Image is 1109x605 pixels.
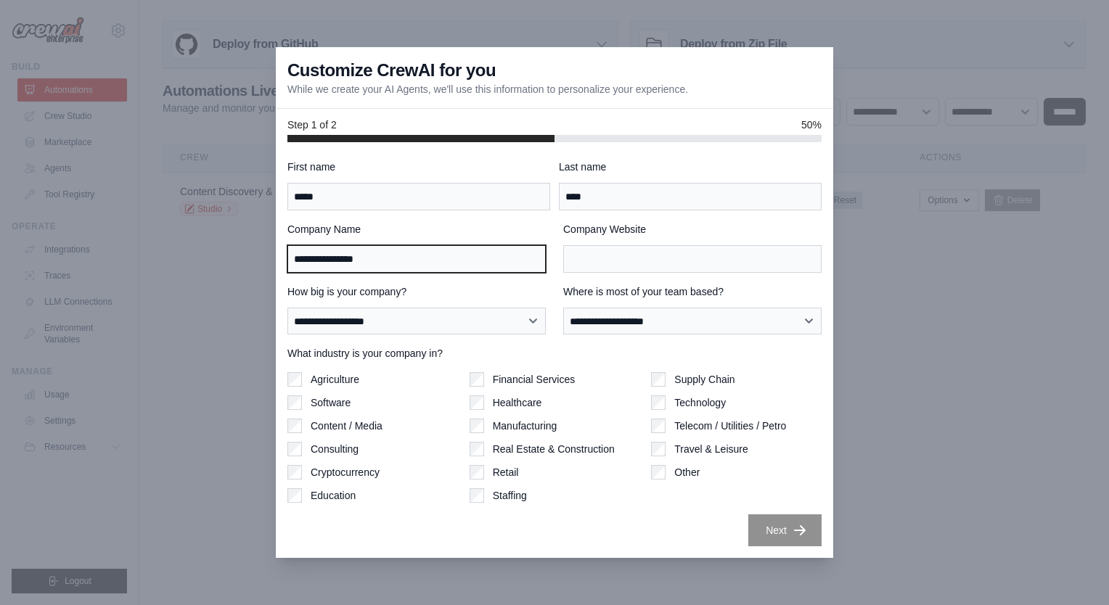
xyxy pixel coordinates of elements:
h3: Customize CrewAI for you [287,59,496,82]
div: 聊天小组件 [1036,535,1109,605]
label: Other [674,465,700,480]
label: Software [311,395,351,410]
span: 50% [801,118,822,132]
iframe: Chat Widget [1036,535,1109,605]
label: Real Estate & Construction [493,442,615,456]
label: Education [311,488,356,503]
label: Manufacturing [493,419,557,433]
label: Technology [674,395,726,410]
label: Retail [493,465,519,480]
label: Content / Media [311,419,382,433]
label: Company Name [287,222,546,236]
span: Step 1 of 2 [287,118,337,132]
label: How big is your company? [287,284,546,299]
label: Staffing [493,488,527,503]
label: Financial Services [493,372,576,387]
label: Where is most of your team based? [563,284,822,299]
button: Next [748,514,822,546]
label: First name [287,160,550,174]
p: While we create your AI Agents, we'll use this information to personalize your experience. [287,82,688,96]
label: Company Website [563,222,822,236]
label: Telecom / Utilities / Petro [674,419,786,433]
label: Travel & Leisure [674,442,748,456]
label: Consulting [311,442,359,456]
label: Cryptocurrency [311,465,380,480]
label: What industry is your company in? [287,346,822,361]
label: Agriculture [311,372,359,387]
label: Last name [559,160,822,174]
label: Healthcare [493,395,542,410]
label: Supply Chain [674,372,734,387]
